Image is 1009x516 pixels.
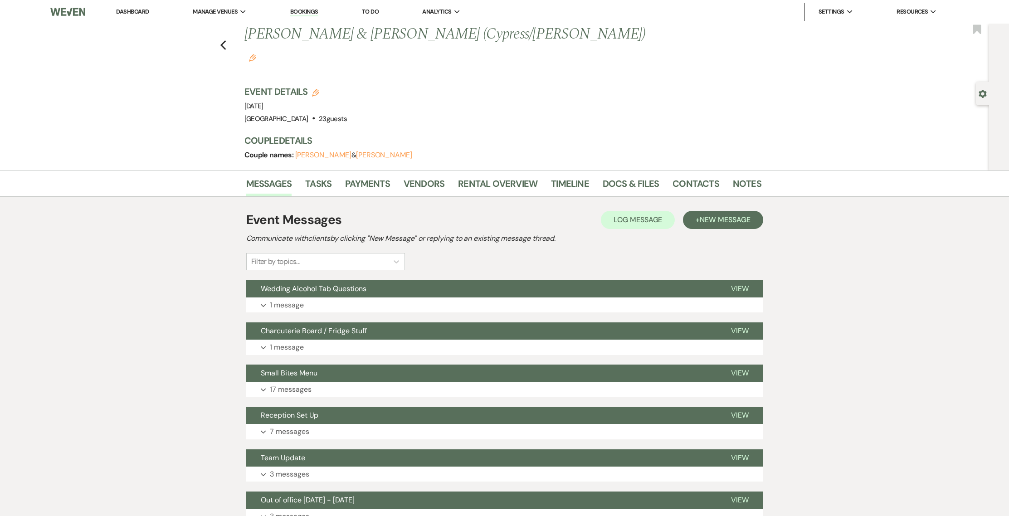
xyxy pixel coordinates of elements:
[731,368,749,378] span: View
[261,326,367,336] span: Charcuterie Board / Fridge Stuff
[897,7,928,16] span: Resources
[50,2,85,21] img: Weven Logo
[246,407,717,424] button: Reception Set Up
[249,54,256,62] button: Edit
[246,210,342,229] h1: Event Messages
[270,426,309,438] p: 7 messages
[261,284,366,293] span: Wedding Alcohol Tab Questions
[731,326,749,336] span: View
[246,382,763,397] button: 17 messages
[244,134,752,147] h3: Couple Details
[244,24,651,67] h1: [PERSON_NAME] & [PERSON_NAME] (Cypress/[PERSON_NAME])
[116,8,149,15] a: Dashboard
[717,449,763,467] button: View
[261,410,318,420] span: Reception Set Up
[246,322,717,340] button: Charcuterie Board / Fridge Stuff
[270,341,304,353] p: 1 message
[261,453,305,462] span: Team Update
[819,7,844,16] span: Settings
[700,215,750,224] span: New Message
[270,468,309,480] p: 3 messages
[979,89,987,97] button: Open lead details
[295,151,412,160] span: &
[244,150,295,160] span: Couple names:
[244,85,347,98] h3: Event Details
[731,284,749,293] span: View
[717,365,763,382] button: View
[614,215,662,224] span: Log Message
[362,8,379,15] a: To Do
[246,280,717,297] button: Wedding Alcohol Tab Questions
[422,7,451,16] span: Analytics
[305,176,331,196] a: Tasks
[246,340,763,355] button: 1 message
[244,114,308,123] span: [GEOGRAPHIC_DATA]
[295,151,351,159] button: [PERSON_NAME]
[251,256,300,267] div: Filter by topics...
[261,368,317,378] span: Small Bites Menu
[717,322,763,340] button: View
[261,495,355,505] span: Out of office [DATE] - [DATE]
[731,495,749,505] span: View
[733,176,761,196] a: Notes
[673,176,719,196] a: Contacts
[731,453,749,462] span: View
[356,151,412,159] button: [PERSON_NAME]
[246,176,292,196] a: Messages
[246,365,717,382] button: Small Bites Menu
[319,114,347,123] span: 23 guests
[290,8,318,16] a: Bookings
[717,280,763,297] button: View
[246,492,717,509] button: Out of office [DATE] - [DATE]
[603,176,659,196] a: Docs & Files
[246,297,763,313] button: 1 message
[244,102,263,111] span: [DATE]
[246,467,763,482] button: 3 messages
[683,211,763,229] button: +New Message
[246,424,763,439] button: 7 messages
[246,449,717,467] button: Team Update
[731,410,749,420] span: View
[270,384,312,395] p: 17 messages
[601,211,675,229] button: Log Message
[246,233,763,244] h2: Communicate with clients by clicking "New Message" or replying to an existing message thread.
[458,176,537,196] a: Rental Overview
[717,492,763,509] button: View
[270,299,304,311] p: 1 message
[345,176,390,196] a: Payments
[717,407,763,424] button: View
[551,176,589,196] a: Timeline
[404,176,444,196] a: Vendors
[193,7,238,16] span: Manage Venues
